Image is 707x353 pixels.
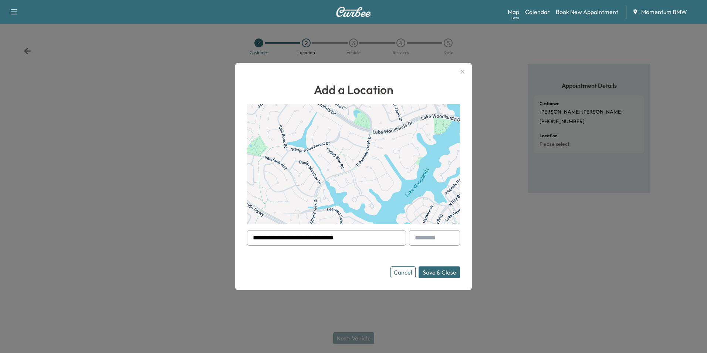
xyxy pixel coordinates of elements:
img: Curbee Logo [336,7,371,17]
h1: Add a Location [247,81,460,98]
a: Calendar [525,7,550,16]
span: Momentum BMW [641,7,687,16]
button: Cancel [390,266,416,278]
button: Save & Close [419,266,460,278]
a: MapBeta [508,7,519,16]
a: Book New Appointment [556,7,618,16]
div: Beta [511,15,519,21]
